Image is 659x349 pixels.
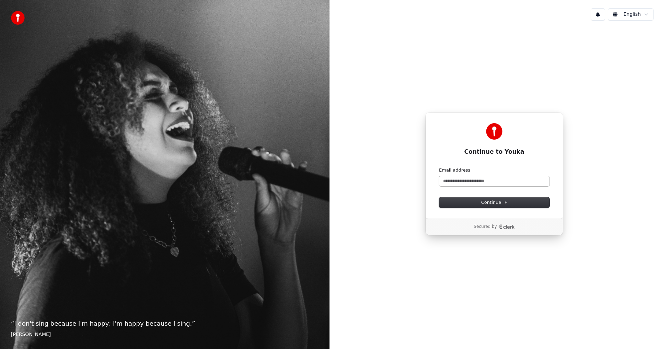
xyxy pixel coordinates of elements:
[474,224,497,230] p: Secured by
[439,197,550,208] button: Continue
[439,167,470,173] label: Email address
[439,148,550,156] h1: Continue to Youka
[481,199,507,206] span: Continue
[11,319,319,328] p: “ I don't sing because I'm happy; I'm happy because I sing. ”
[498,224,515,229] a: Clerk logo
[486,123,502,140] img: Youka
[11,11,25,25] img: youka
[11,331,319,338] footer: [PERSON_NAME]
